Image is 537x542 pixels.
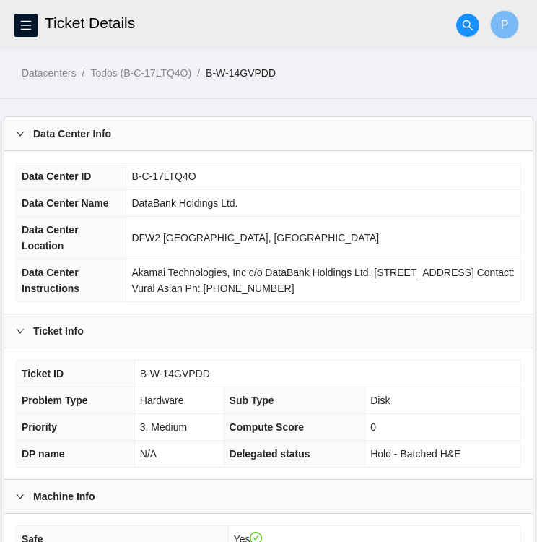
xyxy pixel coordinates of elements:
b: Data Center Info [33,126,111,142]
span: right [16,327,25,335]
span: Disk [370,395,390,406]
span: Hardware [140,395,184,406]
span: Data Center Instructions [22,267,79,294]
span: P [501,16,509,34]
span: Compute Score [230,421,304,433]
div: Data Center Info [4,117,533,150]
span: Akamai Technologies, Inc c/o DataBank Holdings Ltd. [STREET_ADDRESS] Contact: Vural Aslan Ph: [PH... [131,267,514,294]
a: Todos (B-C-17LTQ4O) [90,67,191,79]
span: Data Center Name [22,197,109,209]
span: 0 [370,421,376,433]
a: B-W-14GVPDD [206,67,276,79]
span: Hold - Batched H&E [370,448,460,460]
span: right [16,129,25,138]
span: Delegated status [230,448,310,460]
b: Machine Info [33,489,95,504]
span: menu [15,20,37,31]
span: Sub Type [230,395,274,406]
span: Problem Type [22,395,88,406]
button: menu [14,14,38,37]
span: Ticket ID [22,368,64,379]
button: search [456,14,479,37]
span: 3. Medium [140,421,187,433]
span: Priority [22,421,57,433]
b: Ticket Info [33,323,84,339]
span: B-C-17LTQ4O [131,171,196,182]
div: Machine Info [4,480,533,513]
a: Datacenters [22,67,76,79]
span: / [82,67,84,79]
span: Data Center Location [22,224,79,251]
span: search [457,20,479,31]
span: DFW2 [GEOGRAPHIC_DATA], [GEOGRAPHIC_DATA] [131,232,379,244]
div: Ticket Info [4,314,533,348]
span: N/A [140,448,157,460]
span: / [197,67,200,79]
span: DataBank Holdings Ltd. [131,197,237,209]
button: P [490,10,519,39]
span: DP name [22,448,65,460]
span: B-W-14GVPDD [140,368,210,379]
span: Data Center ID [22,171,91,182]
span: right [16,492,25,501]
